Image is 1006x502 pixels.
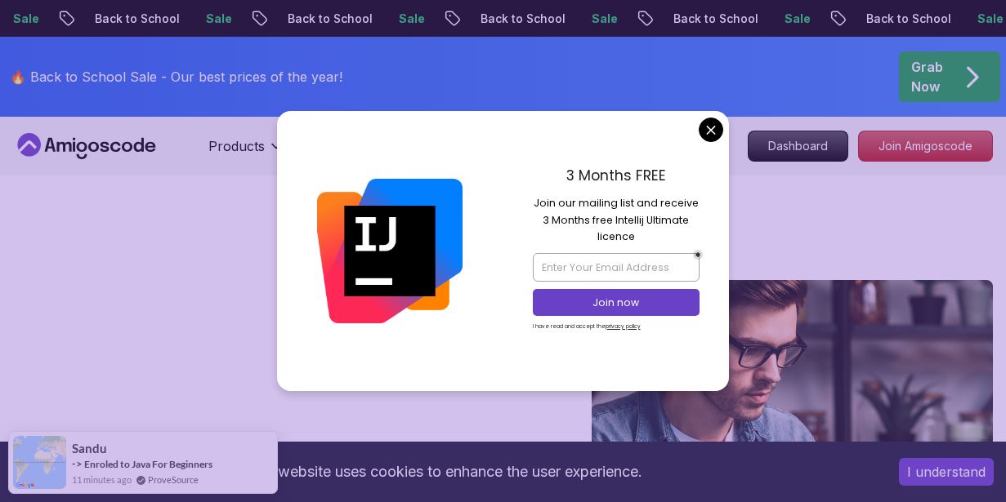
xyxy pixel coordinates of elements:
[576,11,628,27] p: Sale
[851,11,962,27] p: Back to School
[769,11,821,27] p: Sale
[79,11,190,27] p: Back to School
[658,11,769,27] p: Back to School
[72,442,107,455] span: sandu
[749,131,847,161] p: Dashboard
[858,131,993,162] a: Join Amigoscode
[272,11,383,27] p: Back to School
[911,57,943,96] p: Grab Now
[10,67,342,87] p: 🔥 Back to School Sale - Our best prices of the year!
[84,458,212,470] a: Enroled to Java For Beginners
[748,131,848,162] a: Dashboard
[899,458,994,486] button: Accept cookies
[13,436,66,489] img: provesource social proof notification image
[148,473,199,486] a: ProveSource
[190,11,243,27] p: Sale
[208,136,265,156] p: Products
[208,136,284,169] button: Products
[383,11,436,27] p: Sale
[72,457,83,470] span: ->
[859,131,992,161] p: Join Amigoscode
[72,473,132,486] span: 11 minutes ago
[12,454,874,490] div: This website uses cookies to enhance the user experience.
[465,11,576,27] p: Back to School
